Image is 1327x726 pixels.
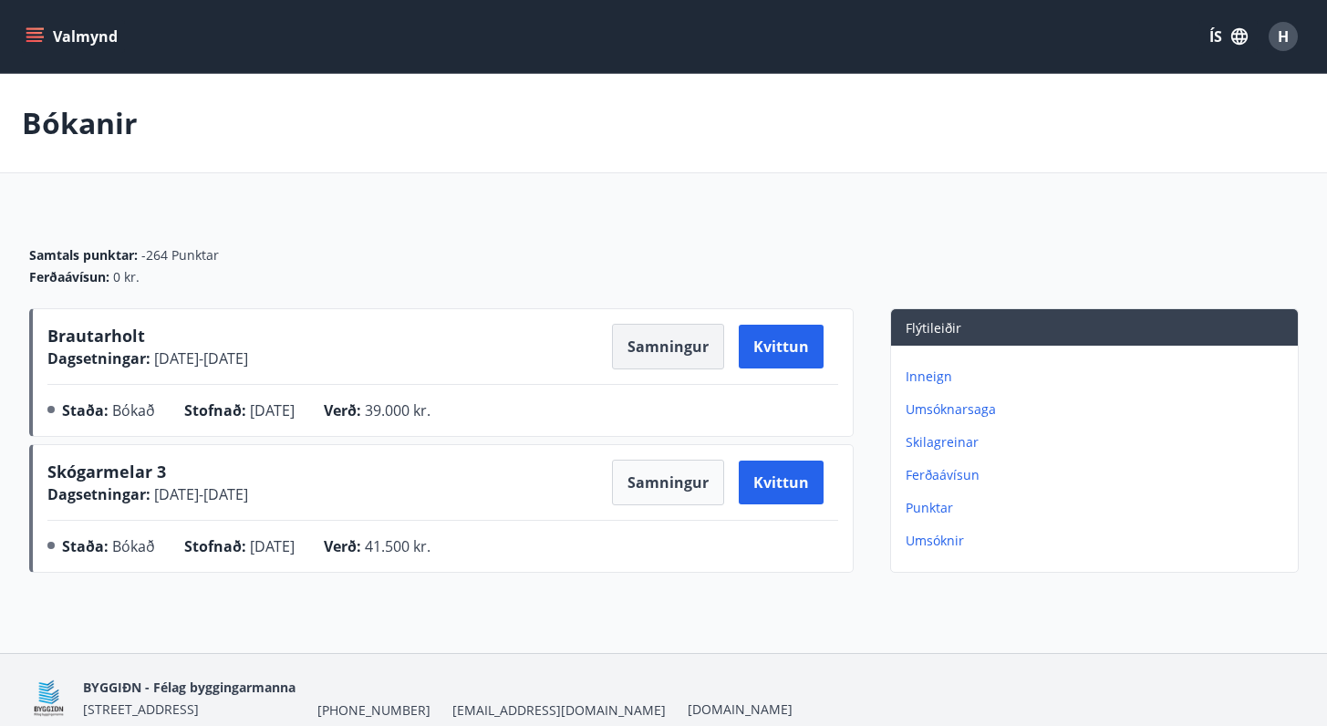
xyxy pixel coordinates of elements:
span: BYGGIÐN - Félag byggingarmanna [83,679,295,696]
button: H [1261,15,1305,58]
span: Stofnað : [184,400,246,420]
p: Ferðaávísun [906,466,1291,484]
a: [DOMAIN_NAME] [688,700,793,718]
button: Samningur [612,324,724,369]
p: Bókanir [22,103,138,143]
span: Stofnað : [184,536,246,556]
button: ÍS [1199,20,1258,53]
span: Samtals punktar : [29,246,138,264]
span: H [1278,26,1289,47]
img: BKlGVmlTW1Qrz68WFGMFQUcXHWdQd7yePWMkvn3i.png [29,679,68,718]
span: Brautarholt [47,325,145,347]
span: [STREET_ADDRESS] [83,700,199,718]
span: Skógarmelar 3 [47,461,166,482]
span: Bókað [112,536,155,556]
p: Inneign [906,368,1291,386]
button: Kvittun [739,461,824,504]
span: 41.500 kr. [365,536,430,556]
span: [DATE] [250,400,295,420]
span: 0 kr. [113,268,140,286]
button: Samningur [612,460,724,505]
span: 39.000 kr. [365,400,430,420]
span: Staða : [62,536,109,556]
span: [EMAIL_ADDRESS][DOMAIN_NAME] [452,701,666,720]
p: Umsóknarsaga [906,400,1291,419]
span: [DATE] [250,536,295,556]
span: Staða : [62,400,109,420]
p: Skilagreinar [906,433,1291,451]
span: Dagsetningar : [47,348,150,368]
span: Verð : [324,400,361,420]
span: -264 Punktar [141,246,219,264]
span: Dagsetningar : [47,484,150,504]
span: Ferðaávísun : [29,268,109,286]
p: Umsóknir [906,532,1291,550]
p: Punktar [906,499,1291,517]
button: Kvittun [739,325,824,368]
span: Bókað [112,400,155,420]
span: Verð : [324,536,361,556]
button: menu [22,20,125,53]
span: [DATE] - [DATE] [150,348,248,368]
span: [PHONE_NUMBER] [317,701,430,720]
span: Flýtileiðir [906,319,961,337]
span: [DATE] - [DATE] [150,484,248,504]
